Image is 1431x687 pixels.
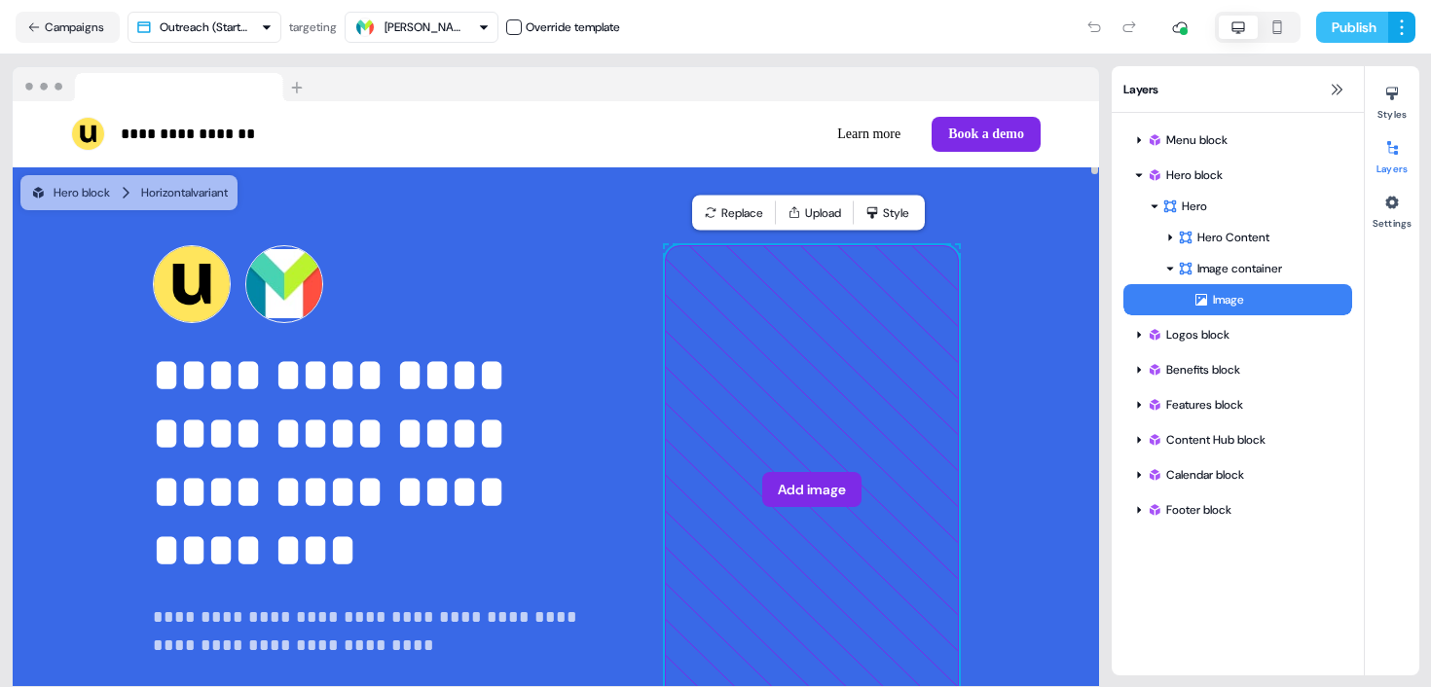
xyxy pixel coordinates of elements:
[1147,500,1344,520] div: Footer block
[289,18,337,37] div: targeting
[696,199,771,227] button: Replace
[1147,465,1344,485] div: Calendar block
[345,12,498,43] button: [PERSON_NAME] Bank
[1123,459,1352,490] div: Calendar block
[1147,395,1344,415] div: Features block
[1123,222,1352,253] div: Hero Content
[1147,430,1344,450] div: Content Hub block
[1193,290,1352,309] div: Image
[1365,187,1419,230] button: Settings
[385,18,462,37] div: [PERSON_NAME] Bank
[1147,325,1344,344] div: Logos block
[1112,66,1364,113] div: Layers
[1123,389,1352,420] div: Features block
[1123,125,1352,156] div: Menu block
[13,67,312,102] img: Browser topbar
[780,199,849,227] button: Upload
[30,183,110,202] div: Hero block
[1123,253,1352,315] div: Image containerImage
[762,472,862,507] button: Add image
[1178,259,1344,278] div: Image container
[1365,78,1419,121] button: Styles
[1123,191,1352,315] div: HeroHero ContentImage containerImage
[1162,197,1344,216] div: Hero
[1123,160,1352,315] div: Hero blockHeroHero ContentImage containerImage
[1316,12,1388,43] button: Publish
[160,18,253,37] div: Outreach (Starter)
[1123,494,1352,525] div: Footer block
[822,117,916,152] button: Learn more
[564,117,1041,152] div: Learn moreBook a demo
[16,12,120,43] button: Campaigns
[1178,228,1344,247] div: Hero Content
[141,183,228,202] div: Horizontal variant
[1365,132,1419,175] button: Layers
[1123,354,1352,385] div: Benefits block
[1123,319,1352,350] div: Logos block
[1147,130,1344,150] div: Menu block
[1147,360,1344,380] div: Benefits block
[1123,284,1352,315] div: Image
[858,199,921,227] button: Style
[1123,424,1352,455] div: Content Hub block
[932,117,1041,152] button: Book a demo
[526,18,620,37] div: Override template
[1147,165,1344,185] div: Hero block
